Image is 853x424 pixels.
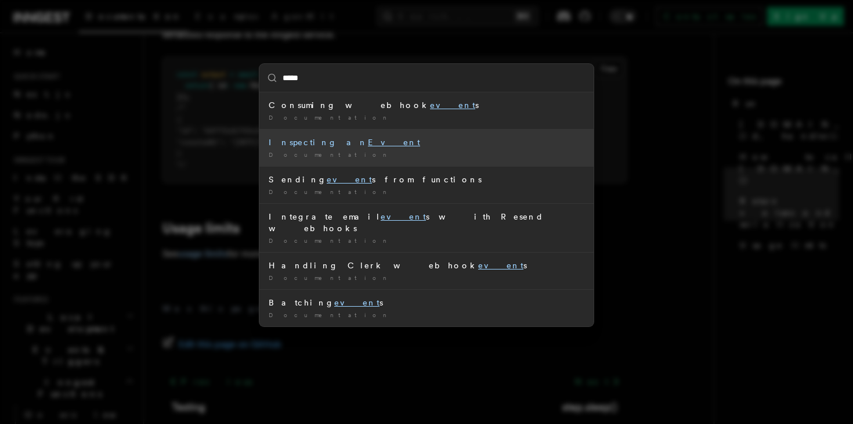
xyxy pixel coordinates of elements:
[478,261,523,270] mark: event
[368,138,420,147] mark: Event
[269,188,391,195] span: Documentation
[269,311,391,318] span: Documentation
[269,174,584,185] div: Sending s from functions
[269,151,391,158] span: Documentation
[334,298,379,307] mark: event
[381,212,426,221] mark: event
[269,274,391,281] span: Documentation
[269,211,584,234] div: Integrate email s with Resend webhooks
[269,260,584,271] div: Handling Clerk webhook s
[269,237,391,244] span: Documentation
[269,136,584,148] div: Inspecting an
[269,297,584,308] div: Batching s
[327,175,372,184] mark: event
[269,114,391,121] span: Documentation
[430,100,475,110] mark: event
[269,99,584,111] div: Consuming webhook s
